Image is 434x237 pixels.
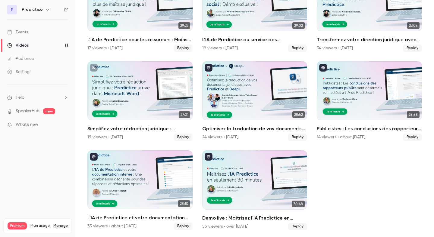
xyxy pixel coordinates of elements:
[174,134,193,141] span: Replay
[16,108,39,114] a: SpeakerHub
[179,111,190,118] span: 27:01
[403,45,422,52] span: Replay
[202,214,307,222] h2: Demo live : Maitrisez l'IA Predictice en seulement 30 minutes
[205,64,212,72] button: published
[174,45,193,52] span: Replay
[87,61,193,141] a: 27:01Simplifiez votre rédaction juridique : Predictice arrive dans Microsoft Word !19 viewers • [...
[202,223,248,229] div: 55 viewers • over [DATE]
[403,134,422,141] span: Replay
[43,108,55,114] span: new
[174,223,193,230] span: Replay
[288,45,307,52] span: Replay
[317,125,422,132] h2: Publicistes : Les conclusions des rapporteurs publics sont désormais connectées à l'IA de Predict...
[7,42,29,48] div: Videos
[61,122,68,128] iframe: Noticeable Trigger
[288,223,307,230] span: Replay
[7,94,68,101] li: help-dropdown-opener
[90,64,98,72] button: unpublished
[202,45,238,51] div: 19 viewers • [DATE]
[178,22,190,29] span: 29:29
[87,61,193,141] li: Simplifiez votre rédaction juridique : Predictice arrive dans Microsoft Word !
[319,64,327,72] button: published
[53,223,68,228] a: Manage
[202,36,307,43] h2: L’IA de Predictice au service des professionnels du droit social : Démo exclusive !
[30,223,50,228] span: Plan usage
[407,22,420,29] span: 27:05
[87,214,193,221] h2: L'IA de Predictice et votre documentation interne : Une combinaison gagnante pour des réponses et...
[202,61,307,141] li: Optimisez la traduction de vos documents juridiques avec Predictice et DeepL
[7,69,31,75] div: Settings
[87,45,123,51] div: 17 viewers • [DATE]
[317,61,422,141] a: 25:58Publicistes : Les conclusions des rapporteurs publics sont désormais connectées à l'IA de Pr...
[205,153,212,161] button: published
[87,125,193,132] h2: Simplifiez votre rédaction juridique : Predictice arrive dans Microsoft Word !
[317,134,365,140] div: 14 viewers • about [DATE]
[87,36,193,43] h2: L’IA de Predictice pour les assureurs : Moins de risques, plus de maîtrise juridique !
[8,222,27,229] span: Premium
[87,150,193,230] li: L'IA de Predictice et votre documentation interne : Une combinaison gagnante pour des réponses et...
[317,61,422,141] li: Publicistes : Les conclusions des rapporteurs publics sont désormais connectées à l'IA de Predict...
[288,134,307,141] span: Replay
[7,29,28,35] div: Events
[22,7,43,13] h6: Predictice
[202,150,307,230] li: Demo live : Maitrisez l'IA Predictice en seulement 30 minutes
[87,223,137,229] div: 35 viewers • about [DATE]
[7,56,34,62] div: Audience
[317,45,353,51] div: 34 viewers • [DATE]
[202,61,307,141] a: 28:52Optimisez la traduction de vos documents juridiques avec Predictice et DeepL24 viewers • [DA...
[16,94,24,101] span: Help
[317,36,422,43] h2: Transformez votre direction juridique avec l’IA de Predictice : Démo exclusive !
[87,134,123,140] div: 19 viewers • [DATE]
[87,150,193,230] a: 28:10L'IA de Predictice et votre documentation interne : Une combinaison gagnante pour des répons...
[292,111,305,118] span: 28:52
[292,22,305,29] span: 29:02
[90,153,98,161] button: published
[11,7,14,13] span: P
[292,201,305,207] span: 30:48
[202,134,238,140] div: 24 viewers • [DATE]
[202,125,307,132] h2: Optimisez la traduction de vos documents juridiques avec Predictice et DeepL
[16,122,38,128] span: What's new
[202,150,307,230] a: 30:48Demo live : Maitrisez l'IA Predictice en seulement 30 minutes55 viewers • over [DATE]Replay
[178,200,190,207] span: 28:10
[407,111,420,118] span: 25:58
